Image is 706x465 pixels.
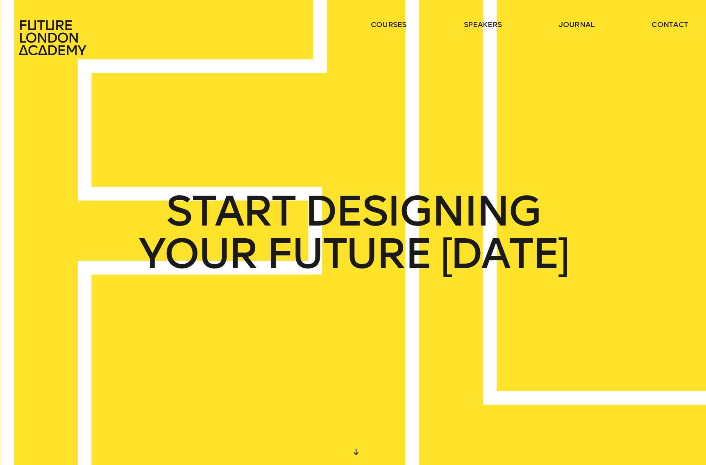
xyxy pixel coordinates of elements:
a: courses [371,20,407,29]
span: START [166,190,295,232]
span: DESIGNING [304,190,540,232]
span: [DATE] [440,232,568,275]
a: journal [559,20,595,29]
a: speakers [464,20,502,29]
a: contact [652,20,688,29]
span: YOUR [138,232,257,275]
span: FUTURE [266,232,431,275]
